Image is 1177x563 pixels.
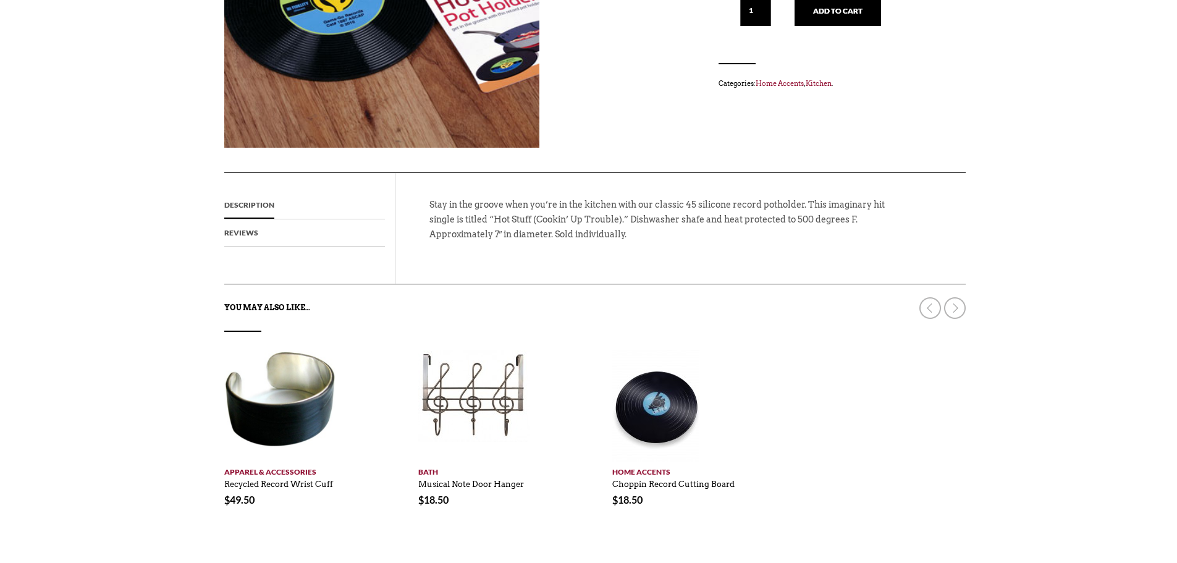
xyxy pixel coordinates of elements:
p: Stay in the groove when you’re in the kitchen with our classic 45 silicone record potholder. This... [429,198,887,254]
bdi: 18.50 [612,494,643,506]
a: Choppin Record Cutting Board [612,473,735,489]
a: Home Accents [612,462,772,478]
a: Reviews [224,219,258,247]
bdi: 18.50 [418,494,449,506]
span: $ [418,494,424,506]
a: Kitchen [806,79,832,88]
a: Bath [418,462,578,478]
span: $ [612,494,618,506]
a: Recycled Record Wrist Cuff [224,473,333,489]
a: Musical Note Door Hanger [418,473,524,489]
bdi: 49.50 [224,494,255,506]
a: Apparel & Accessories [224,462,384,478]
strong: You may also like… [224,303,310,312]
span: Categories: , . [719,77,953,90]
span: $ [224,494,230,506]
a: Home Accents [756,79,804,88]
a: Description [224,192,274,219]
